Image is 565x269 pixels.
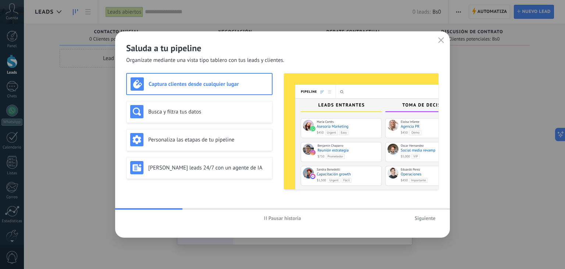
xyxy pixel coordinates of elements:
[148,108,269,115] h3: Busca y filtra tus datos
[415,216,436,221] span: Siguiente
[126,42,439,54] h2: Saluda a tu pipeline
[411,213,439,224] button: Siguiente
[269,216,301,221] span: Pausar historia
[126,57,284,64] span: Organízate mediante una vista tipo tablero con tus leads y clientes.
[148,136,269,143] h3: Personaliza las etapas de tu pipeline
[148,164,269,171] h3: [PERSON_NAME] leads 24/7 con un agente de IA
[261,213,305,224] button: Pausar historia
[149,81,268,88] h3: Captura clientes desde cualquier lugar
